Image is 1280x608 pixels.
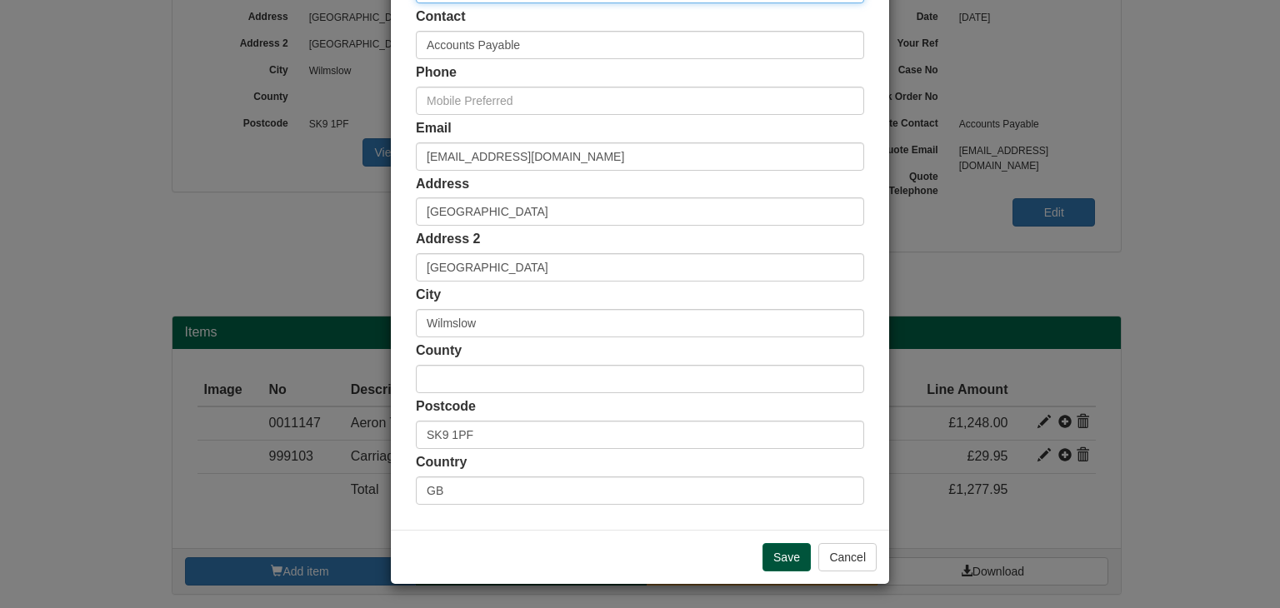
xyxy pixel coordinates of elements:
label: Address [416,175,469,194]
input: Mobile Preferred [416,87,864,115]
label: Postcode [416,397,476,416]
label: Phone [416,63,457,82]
label: City [416,286,441,305]
label: Address 2 [416,230,480,249]
label: Email [416,119,452,138]
label: Contact [416,7,466,27]
label: Country [416,453,467,472]
input: Save [762,543,811,571]
button: Cancel [818,543,877,571]
label: County [416,341,462,361]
